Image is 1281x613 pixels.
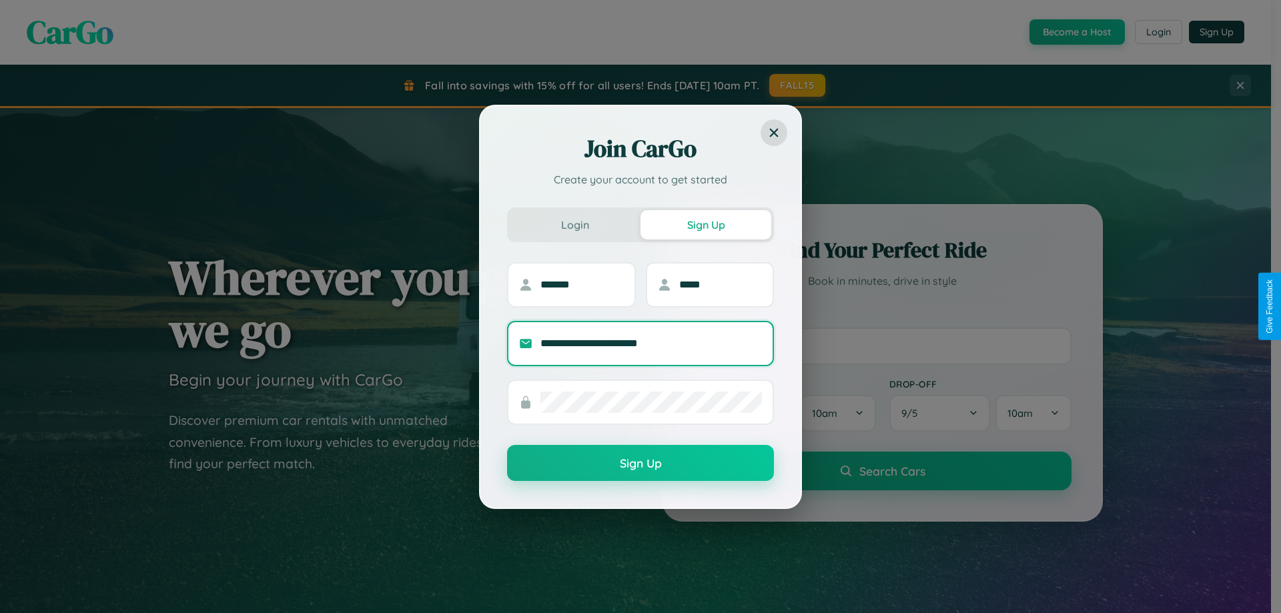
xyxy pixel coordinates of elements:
h2: Join CarGo [507,133,774,165]
button: Sign Up [640,210,771,239]
button: Login [510,210,640,239]
button: Sign Up [507,445,774,481]
div: Give Feedback [1265,279,1274,334]
p: Create your account to get started [507,171,774,187]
